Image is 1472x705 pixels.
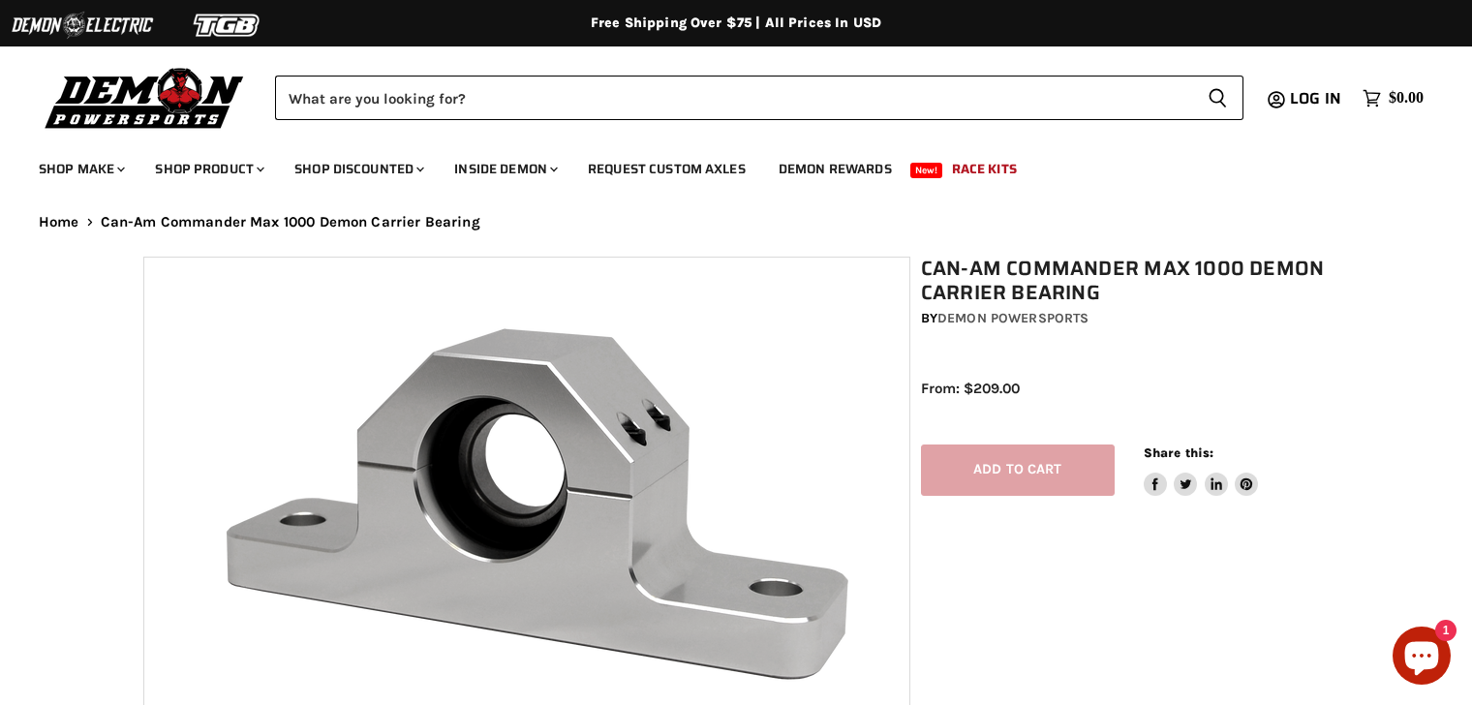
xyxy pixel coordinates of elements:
[921,308,1339,329] div: by
[573,149,760,189] a: Request Custom Axles
[140,149,276,189] a: Shop Product
[1192,76,1243,120] button: Search
[910,163,943,178] span: New!
[24,149,137,189] a: Shop Make
[39,63,251,132] img: Demon Powersports
[24,141,1419,189] ul: Main menu
[280,149,436,189] a: Shop Discounted
[275,76,1243,120] form: Product
[764,149,906,189] a: Demon Rewards
[1353,84,1433,112] a: $0.00
[937,149,1031,189] a: Race Kits
[39,214,79,230] a: Home
[921,257,1339,305] h1: Can-Am Commander Max 1000 Demon Carrier Bearing
[921,380,1020,397] span: From: $209.00
[1144,445,1213,460] span: Share this:
[1290,86,1341,110] span: Log in
[440,149,569,189] a: Inside Demon
[155,7,300,44] img: TGB Logo 2
[1389,89,1424,107] span: $0.00
[10,7,155,44] img: Demon Electric Logo 2
[275,76,1192,120] input: Search
[937,310,1089,326] a: Demon Powersports
[1144,444,1259,496] aside: Share this:
[101,214,480,230] span: Can-Am Commander Max 1000 Demon Carrier Bearing
[1387,627,1457,690] inbox-online-store-chat: Shopify online store chat
[1281,90,1353,107] a: Log in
